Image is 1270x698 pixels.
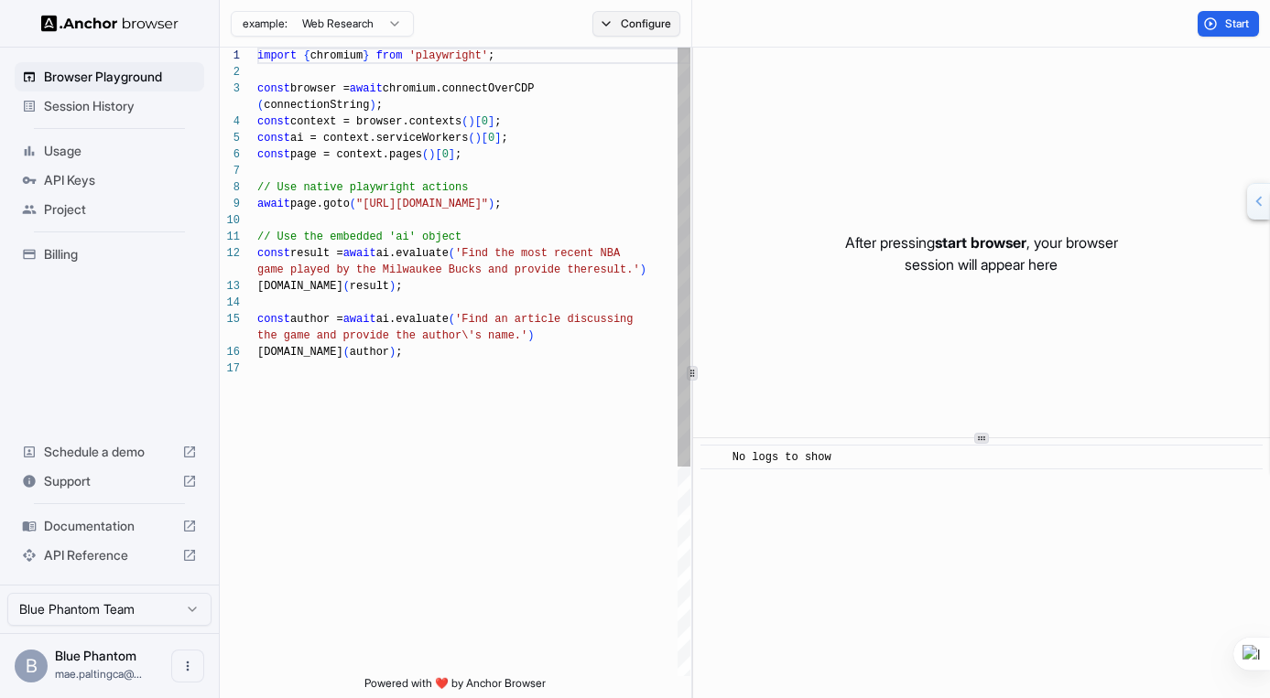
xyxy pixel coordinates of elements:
[220,64,240,81] div: 2
[475,115,482,128] span: [
[257,247,290,260] span: const
[350,280,389,293] span: result
[220,278,240,295] div: 13
[220,146,240,163] div: 6
[44,171,197,189] span: API Keys
[1225,16,1251,31] span: Start
[468,115,474,128] span: )
[376,247,449,260] span: ai.evaluate
[220,295,240,311] div: 14
[488,132,494,145] span: 0
[257,99,264,112] span: (
[220,179,240,196] div: 8
[44,546,175,564] span: API Reference
[710,448,719,467] span: ​
[15,62,204,91] div: Browser Playground
[449,247,455,260] span: (
[15,511,204,541] div: Documentation
[257,198,290,210] span: await
[449,148,455,161] span: ]
[475,132,482,145] span: )
[257,263,587,276] span: game played by the Milwaukee Bucks and provide the
[733,451,831,464] span: No logs to show
[257,280,343,293] span: [DOMAIN_NAME]
[350,82,383,95] span: await
[257,148,290,161] span: const
[396,346,402,359] span: ;
[389,280,396,293] span: )
[44,517,175,535] span: Documentation
[44,472,175,490] span: Support
[44,443,175,461] span: Schedule a demo
[290,198,350,210] span: page.goto
[220,212,240,229] div: 10
[455,313,633,326] span: 'Find an article discussing
[501,132,507,145] span: ;
[383,82,535,95] span: chromium.connectOverCDP
[220,130,240,146] div: 5
[44,200,197,219] span: Project
[15,240,204,269] div: Billing
[364,676,546,698] span: Powered with ❤️ by Anchor Browser
[1198,11,1259,37] button: Start
[44,245,197,263] span: Billing
[494,198,501,210] span: ;
[290,247,343,260] span: result =
[356,198,488,210] span: "[URL][DOMAIN_NAME]"
[220,344,240,360] div: 16
[220,229,240,245] div: 11
[527,329,534,342] span: )
[461,115,468,128] span: (
[422,148,429,161] span: (
[369,99,375,112] span: )
[592,11,681,37] button: Configure
[257,115,290,128] span: const
[494,132,501,145] span: ]
[220,196,240,212] div: 9
[55,648,136,663] span: Blue Phantom
[220,163,240,179] div: 7
[310,49,364,62] span: chromium
[845,231,1118,275] p: After pressing , your browser session will appear here
[15,650,48,682] div: B
[935,233,1026,252] span: start browser
[343,280,350,293] span: (
[243,16,288,31] span: example:
[15,437,204,467] div: Schedule a demo
[257,132,290,145] span: const
[220,113,240,130] div: 4
[343,247,376,260] span: await
[55,667,142,681] span: mae.paltingca@gmail.com
[350,346,389,359] span: author
[41,15,179,32] img: Anchor Logo
[171,650,204,682] button: Open menu
[442,148,449,161] span: 0
[435,148,441,161] span: [
[257,82,290,95] span: const
[409,49,488,62] span: 'playwright'
[44,97,197,115] span: Session History
[257,49,297,62] span: import
[257,346,343,359] span: [DOMAIN_NAME]
[429,148,435,161] span: )
[376,49,403,62] span: from
[290,115,461,128] span: context = browser.contexts
[257,181,468,194] span: // Use native playwright actions
[290,132,468,145] span: ai = context.serviceWorkers
[15,136,204,166] div: Usage
[587,263,640,276] span: result.'
[468,132,474,145] span: (
[15,166,204,195] div: API Keys
[488,198,494,210] span: )
[488,115,494,128] span: ]
[220,48,240,64] div: 1
[396,280,402,293] span: ;
[15,541,204,570] div: API Reference
[488,49,494,62] span: ;
[15,91,204,121] div: Session History
[257,329,527,342] span: the game and provide the author\'s name.'
[482,115,488,128] span: 0
[220,311,240,328] div: 15
[303,49,309,62] span: {
[44,68,197,86] span: Browser Playground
